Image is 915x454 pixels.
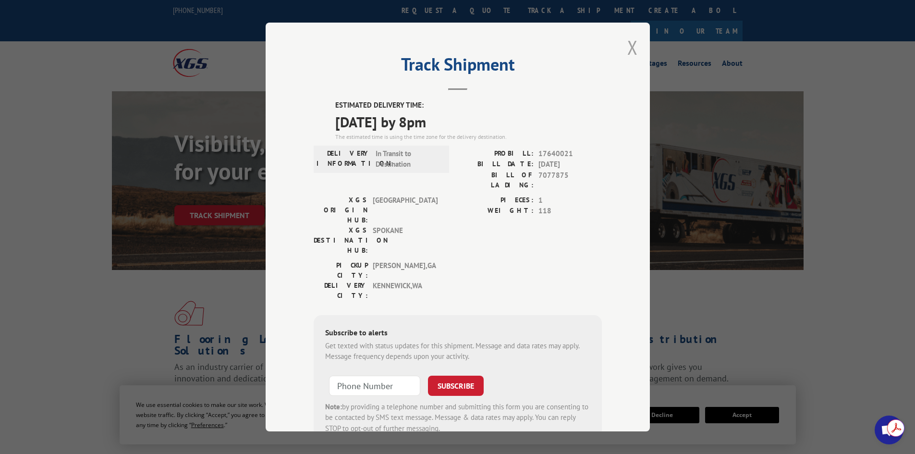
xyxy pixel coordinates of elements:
span: 118 [538,206,602,217]
span: [DATE] by 8pm [335,111,602,133]
h2: Track Shipment [314,58,602,76]
span: In Transit to Destination [376,148,440,170]
label: BILL DATE: [458,159,534,170]
span: [DATE] [538,159,602,170]
span: 1 [538,195,602,206]
label: XGS ORIGIN HUB: [314,195,368,225]
span: 7077875 [538,170,602,190]
div: The estimated time is using the time zone for the delivery destination. [335,133,602,141]
span: SPOKANE [373,225,438,256]
label: PICKUP CITY: [314,260,368,281]
div: Open chat [875,416,903,444]
div: by providing a telephone number and submitting this form you are consenting to be contacted by SM... [325,402,590,434]
label: BILL OF LADING: [458,170,534,190]
span: [PERSON_NAME] , GA [373,260,438,281]
label: XGS DESTINATION HUB: [314,225,368,256]
strong: Note: [325,402,342,411]
input: Phone Number [329,376,420,396]
span: KENNEWICK , WA [373,281,438,301]
label: PIECES: [458,195,534,206]
span: [GEOGRAPHIC_DATA] [373,195,438,225]
button: SUBSCRIBE [428,376,484,396]
label: WEIGHT: [458,206,534,217]
label: DELIVERY CITY: [314,281,368,301]
div: Subscribe to alerts [325,327,590,341]
div: Get texted with status updates for this shipment. Message and data rates may apply. Message frequ... [325,341,590,362]
label: PROBILL: [458,148,534,160]
label: ESTIMATED DELIVERY TIME: [335,100,602,111]
span: 17640021 [538,148,602,160]
button: Close modal [627,35,638,60]
label: DELIVERY INFORMATION: [317,148,371,170]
